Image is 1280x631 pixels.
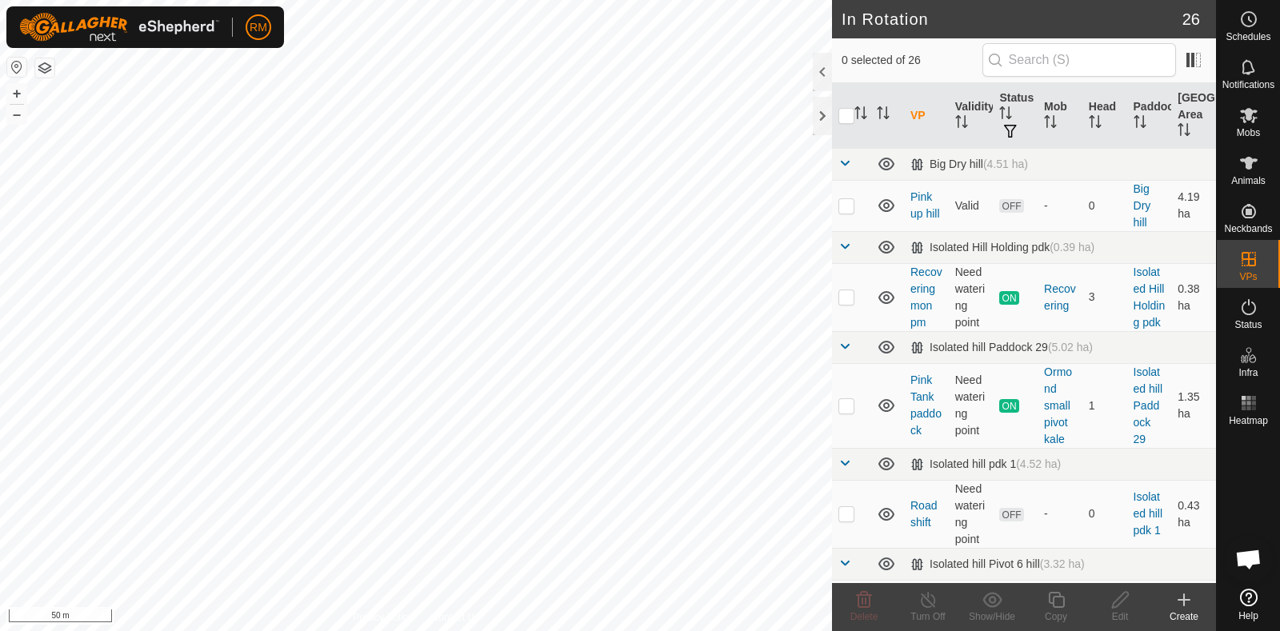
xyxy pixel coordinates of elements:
td: Need watering point [949,363,994,448]
th: Status [993,83,1038,149]
div: Isolated hill pdk 1 [910,457,1061,471]
span: (0.39 ha) [1050,241,1094,254]
a: Contact Us [432,610,479,625]
td: Need watering point [949,480,994,548]
span: Delete [850,611,878,622]
td: 1.35 ha [1171,363,1216,448]
td: 4.19 ha [1171,180,1216,231]
div: Isolated Hill Holding pdk [910,241,1094,254]
div: Open chat [1225,535,1273,583]
input: Search (S) [982,43,1176,77]
a: Road shift [910,499,937,529]
td: 0 [1082,180,1127,231]
td: Need watering point [949,263,994,331]
img: Gallagher Logo [19,13,219,42]
a: Big Dry hill [1134,182,1151,229]
span: 26 [1182,7,1200,31]
span: (4.52 ha) [1016,457,1061,470]
span: OFF [999,508,1023,521]
th: Paddock [1127,83,1172,149]
p-sorticon: Activate to sort [1044,118,1057,130]
span: Heatmap [1229,416,1268,425]
td: 0.43 ha [1171,480,1216,548]
th: Validity [949,83,994,149]
span: ON [999,399,1018,413]
p-sorticon: Activate to sort [854,109,867,122]
div: Copy [1024,609,1088,624]
td: Valid [949,180,994,231]
span: OFF [999,199,1023,213]
div: - [1044,505,1076,522]
td: 0.38 ha [1171,263,1216,331]
button: Map Layers [35,58,54,78]
a: Isolated Hill Holding pdk [1134,266,1166,329]
div: Turn Off [896,609,960,624]
span: ON [999,291,1018,305]
a: Privacy Policy [353,610,413,625]
div: Isolated hill Paddock 29 [910,341,1093,354]
button: Reset Map [7,58,26,77]
span: RM [250,19,267,36]
span: VPs [1239,272,1257,282]
p-sorticon: Activate to sort [1134,118,1146,130]
div: Recovering [1044,281,1076,314]
span: Help [1238,611,1258,621]
div: - [1044,198,1076,214]
p-sorticon: Activate to sort [999,109,1012,122]
td: 3 [1082,263,1127,331]
h2: In Rotation [842,10,1182,29]
div: Ormond small pivot kale [1044,364,1076,448]
span: Mobs [1237,128,1260,138]
p-sorticon: Activate to sort [1178,126,1190,138]
span: Status [1234,320,1262,329]
button: – [7,105,26,124]
span: Neckbands [1224,224,1272,234]
div: Isolated hill Pivot 6 hill [910,557,1085,571]
span: Animals [1231,176,1266,186]
th: Head [1082,83,1127,149]
th: [GEOGRAPHIC_DATA] Area [1171,83,1216,149]
div: Create [1152,609,1216,624]
span: (5.02 ha) [1048,341,1093,353]
span: (3.32 ha) [1040,557,1085,570]
p-sorticon: Activate to sort [877,109,890,122]
span: Schedules [1226,32,1270,42]
a: Help [1217,582,1280,627]
a: Isolated hill Paddock 29 [1134,365,1163,445]
span: Notifications [1222,80,1274,90]
a: Pink Tank paddock [910,373,942,437]
a: Isolated hill pdk 1 [1134,490,1163,537]
a: Pink up hill [910,190,940,220]
span: (4.51 ha) [983,158,1028,170]
td: 0 [1082,480,1127,548]
div: Edit [1088,609,1152,624]
th: VP [904,83,949,149]
button: + [7,84,26,103]
th: Mob [1038,83,1082,149]
a: Recovering mon pm [910,266,942,329]
div: Big Dry hill [910,158,1028,171]
p-sorticon: Activate to sort [955,118,968,130]
p-sorticon: Activate to sort [1089,118,1102,130]
td: 1 [1082,363,1127,448]
span: 0 selected of 26 [842,52,982,69]
span: Infra [1238,368,1258,377]
div: Show/Hide [960,609,1024,624]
